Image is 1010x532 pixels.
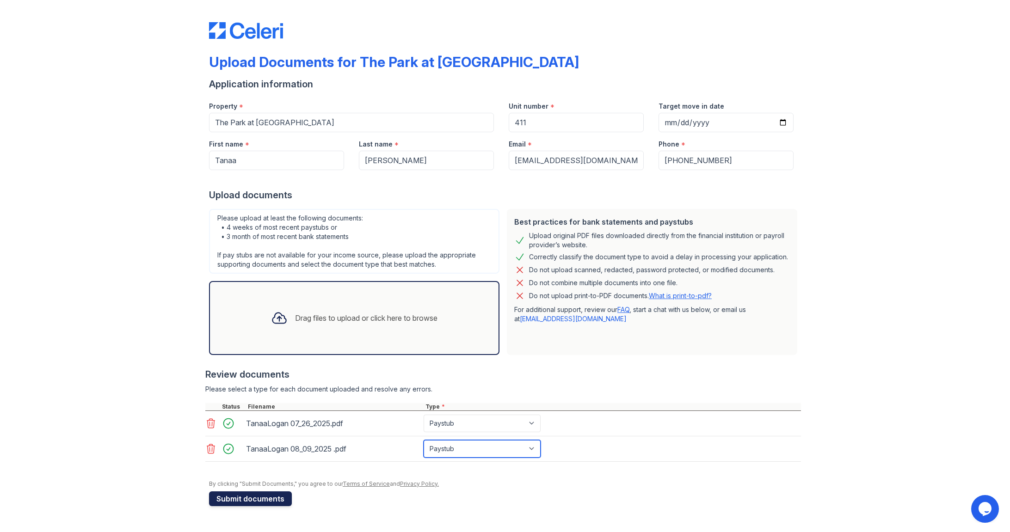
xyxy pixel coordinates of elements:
a: Terms of Service [343,480,390,487]
div: Please upload at least the following documents: • 4 weeks of most recent paystubs or • 3 month of... [209,209,499,274]
div: Correctly classify the document type to avoid a delay in processing your application. [529,251,788,263]
div: Best practices for bank statements and paystubs [514,216,790,227]
div: Do not combine multiple documents into one file. [529,277,677,288]
div: Application information [209,78,801,91]
div: Filename [246,403,424,410]
div: Upload original PDF files downloaded directly from the financial institution or payroll provider’... [529,231,790,250]
div: Upload documents [209,189,801,202]
div: Drag files to upload or click here to browse [295,312,437,324]
label: Email [509,140,526,149]
a: [EMAIL_ADDRESS][DOMAIN_NAME] [520,315,627,323]
a: Privacy Policy. [400,480,439,487]
p: Do not upload print-to-PDF documents. [529,291,712,300]
div: Type [424,403,801,410]
label: Target move in date [659,102,724,111]
a: FAQ [617,306,629,313]
a: What is print-to-pdf? [649,292,712,300]
label: Unit number [509,102,548,111]
div: Please select a type for each document uploaded and resolve any errors. [205,385,801,394]
label: First name [209,140,243,149]
div: TanaaLogan 07_26_2025.pdf [246,416,420,431]
label: Property [209,102,237,111]
div: Do not upload scanned, redacted, password protected, or modified documents. [529,264,775,275]
img: CE_Logo_Blue-a8612792a0a2168367f1c8372b55b34899dd931a85d93a1a3d3e32e68fde9ad4.png [209,22,283,39]
label: Last name [359,140,393,149]
div: By clicking "Submit Documents," you agree to our and [209,480,801,488]
div: Status [220,403,246,410]
div: TanaaLogan 08_09_2025 .pdf [246,441,420,456]
p: For additional support, review our , start a chat with us below, or email us at [514,305,790,324]
iframe: chat widget [971,495,1001,523]
div: Upload Documents for The Park at [GEOGRAPHIC_DATA] [209,54,579,70]
label: Phone [659,140,679,149]
button: Submit documents [209,491,292,506]
div: Review documents [205,368,801,381]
